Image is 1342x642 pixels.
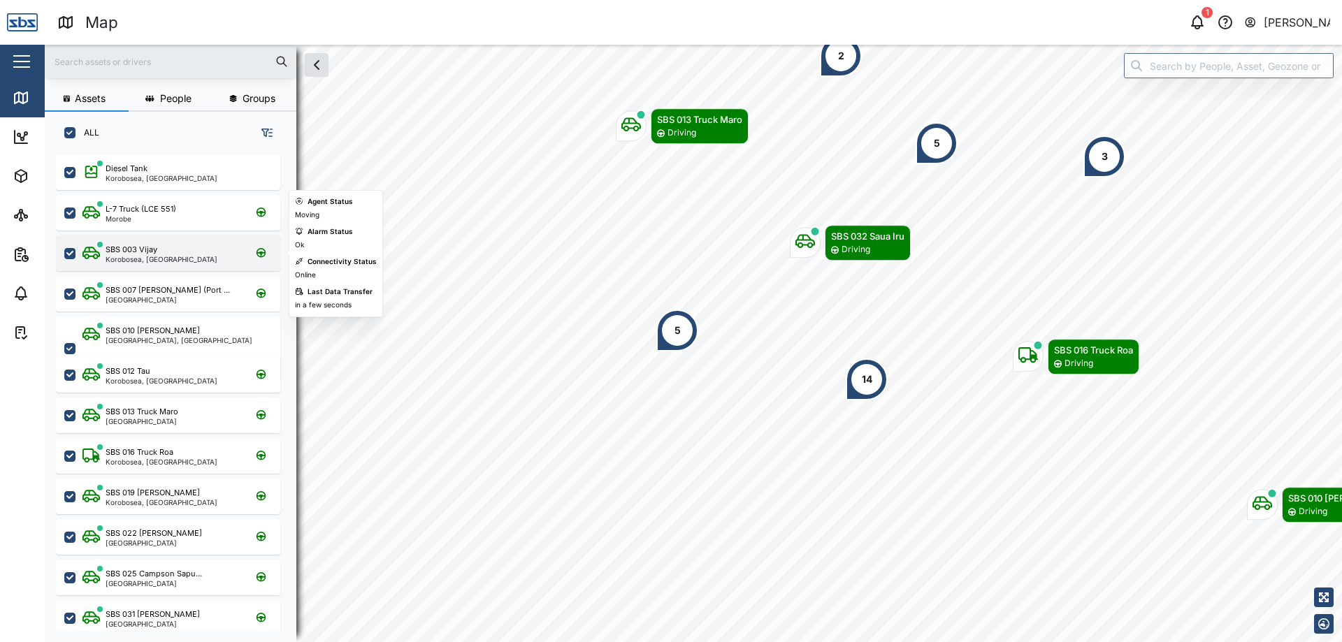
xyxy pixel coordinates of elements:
[820,35,862,77] div: Map marker
[106,337,252,344] div: [GEOGRAPHIC_DATA], [GEOGRAPHIC_DATA]
[295,240,304,251] div: Ok
[308,286,373,298] div: Last Data Transfer
[53,51,288,72] input: Search assets or drivers
[934,136,940,151] div: 5
[295,300,352,311] div: in a few seconds
[36,247,84,262] div: Reports
[106,203,176,215] div: L-7 Truck (LCE 551)
[308,256,377,268] div: Connectivity Status
[106,365,150,377] div: SBS 012 Tau
[106,284,230,296] div: SBS 007 [PERSON_NAME] (Port ...
[790,225,911,261] div: Map marker
[1083,136,1125,177] div: Map marker
[842,243,870,256] div: Driving
[656,309,698,351] div: Map marker
[106,446,173,458] div: SBS 016 Truck Roa
[862,372,872,387] div: 14
[36,325,75,340] div: Tasks
[1243,13,1331,32] button: [PERSON_NAME]
[1124,53,1334,78] input: Search by People, Asset, Geozone or Place
[106,325,200,337] div: SBS 010 [PERSON_NAME]
[106,487,200,499] div: SBS 019 [PERSON_NAME]
[916,122,958,164] div: Map marker
[106,527,202,539] div: SBS 022 [PERSON_NAME]
[106,163,147,175] div: Diesel Tank
[1264,14,1331,31] div: [PERSON_NAME]
[75,127,99,138] label: ALL
[106,296,230,303] div: [GEOGRAPHIC_DATA]
[36,286,80,301] div: Alarms
[295,270,316,281] div: Online
[1102,149,1108,164] div: 3
[106,458,217,465] div: Korobosea, [GEOGRAPHIC_DATA]
[160,94,192,103] span: People
[838,48,844,64] div: 2
[1202,7,1213,18] div: 1
[106,539,202,546] div: [GEOGRAPHIC_DATA]
[75,94,106,103] span: Assets
[616,108,749,144] div: Map marker
[85,10,118,35] div: Map
[106,580,202,587] div: [GEOGRAPHIC_DATA]
[106,244,157,256] div: SBS 003 Vijay
[1065,357,1093,370] div: Driving
[106,418,178,425] div: [GEOGRAPHIC_DATA]
[295,210,319,221] div: Moving
[36,129,99,145] div: Dashboard
[36,90,68,105] div: Map
[668,126,696,140] div: Driving
[1013,339,1139,374] div: Map marker
[56,149,296,631] div: grid
[308,226,353,238] div: Alarm Status
[106,256,217,263] div: Korobosea, [GEOGRAPHIC_DATA]
[36,168,80,184] div: Assets
[1299,505,1327,518] div: Driving
[45,45,1342,642] canvas: Map
[831,229,904,243] div: SBS 032 Saua Iru
[36,207,70,223] div: Sites
[308,196,353,207] div: Agent Status
[657,112,742,126] div: SBS 013 Truck Maro
[106,406,178,418] div: SBS 013 Truck Maro
[106,215,176,222] div: Morobe
[1054,343,1133,357] div: SBS 016 Truck Roa
[106,608,200,620] div: SBS 031 [PERSON_NAME]
[106,620,200,627] div: [GEOGRAPHIC_DATA]
[243,94,275,103] span: Groups
[106,175,217,182] div: Korobosea, [GEOGRAPHIC_DATA]
[846,358,888,400] div: Map marker
[674,323,681,338] div: 5
[106,568,202,580] div: SBS 025 Campson Sapu...
[106,377,217,384] div: Korobosea, [GEOGRAPHIC_DATA]
[106,499,217,506] div: Korobosea, [GEOGRAPHIC_DATA]
[7,7,38,38] img: Main Logo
